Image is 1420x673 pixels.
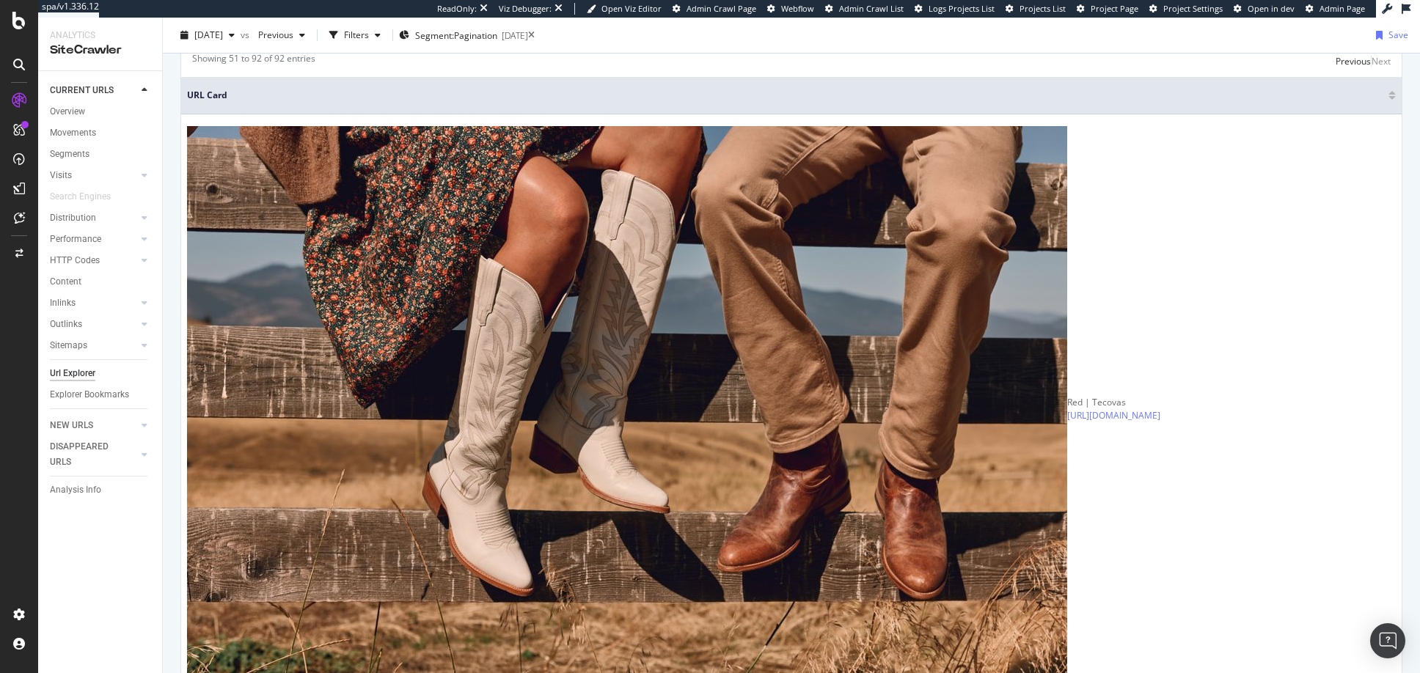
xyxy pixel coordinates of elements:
[252,29,293,41] span: Previous
[50,387,129,402] div: Explorer Bookmarks
[399,23,528,47] button: Segment:Pagination[DATE]
[929,3,995,14] span: Logs Projects List
[1372,55,1391,67] div: Next
[50,210,96,226] div: Distribution
[50,189,125,205] a: Search Engines
[50,317,137,332] a: Outlinks
[50,317,82,332] div: Outlinks
[50,253,137,268] a: HTTP Codes
[192,52,315,70] div: Showing 51 to 92 of 92 entries
[194,29,223,41] span: 2025 Aug. 24th
[50,338,87,353] div: Sitemaps
[50,482,101,498] div: Analysis Info
[50,366,95,381] div: Url Explorer
[50,83,114,98] div: CURRENT URLS
[499,3,552,15] div: Viz Debugger:
[1067,409,1160,422] a: [URL][DOMAIN_NAME]
[50,253,100,268] div: HTTP Codes
[50,104,152,119] a: Overview
[587,3,662,15] a: Open Viz Editor
[50,104,85,119] div: Overview
[50,366,152,381] a: Url Explorer
[415,29,497,42] span: Segment: Pagination
[437,3,477,15] div: ReadOnly:
[175,23,241,47] button: [DATE]
[241,29,252,41] span: vs
[1091,3,1138,14] span: Project Page
[50,189,111,205] div: Search Engines
[323,23,387,47] button: Filters
[1370,623,1405,658] div: Open Intercom Messenger
[50,232,137,247] a: Performance
[1077,3,1138,15] a: Project Page
[50,295,137,311] a: Inlinks
[1336,52,1371,70] button: Previous
[50,482,152,498] a: Analysis Info
[1163,3,1223,14] span: Project Settings
[50,83,137,98] a: CURRENT URLS
[825,3,904,15] a: Admin Crawl List
[915,3,995,15] a: Logs Projects List
[50,29,150,42] div: Analytics
[1006,3,1066,15] a: Projects List
[601,3,662,14] span: Open Viz Editor
[687,3,756,14] span: Admin Crawl Page
[1320,3,1365,14] span: Admin Page
[1234,3,1295,15] a: Open in dev
[1372,52,1391,70] button: Next
[50,42,150,59] div: SiteCrawler
[344,29,369,41] div: Filters
[50,125,152,141] a: Movements
[839,3,904,14] span: Admin Crawl List
[767,3,814,15] a: Webflow
[1370,23,1408,47] button: Save
[1306,3,1365,15] a: Admin Page
[50,125,96,141] div: Movements
[1067,396,1160,409] div: Red | Tecovas
[1248,3,1295,14] span: Open in dev
[1388,29,1408,41] div: Save
[50,387,152,402] a: Explorer Bookmarks
[1020,3,1066,14] span: Projects List
[50,168,72,183] div: Visits
[50,274,81,290] div: Content
[50,418,137,433] a: NEW URLS
[50,338,137,353] a: Sitemaps
[50,168,137,183] a: Visits
[50,232,101,247] div: Performance
[252,23,311,47] button: Previous
[50,418,93,433] div: NEW URLS
[50,439,137,470] a: DISAPPEARED URLS
[50,274,152,290] a: Content
[673,3,756,15] a: Admin Crawl Page
[187,89,1385,102] span: URL Card
[502,29,528,42] div: [DATE]
[50,147,152,162] a: Segments
[1336,55,1371,67] div: Previous
[50,439,124,470] div: DISAPPEARED URLS
[50,147,89,162] div: Segments
[50,295,76,311] div: Inlinks
[1149,3,1223,15] a: Project Settings
[50,210,137,226] a: Distribution
[781,3,814,14] span: Webflow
